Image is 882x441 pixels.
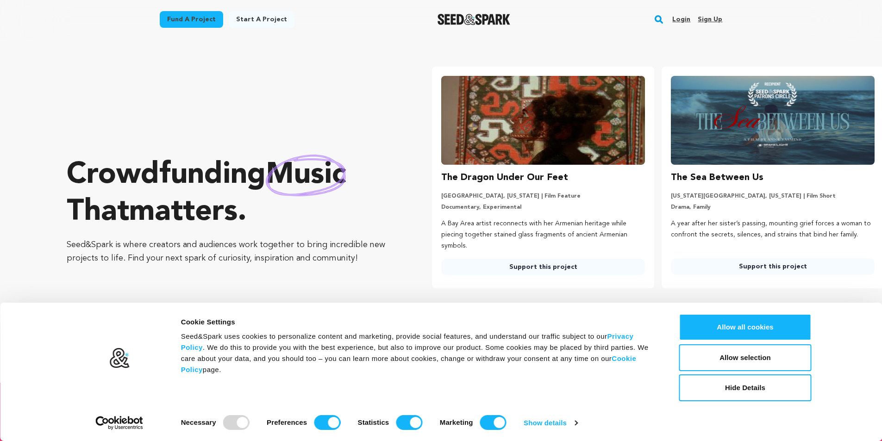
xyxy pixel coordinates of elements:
[524,416,577,430] a: Show details
[441,170,568,185] h3: The Dragon Under Our Feet
[266,155,346,196] img: hand sketched image
[698,12,722,27] a: Sign up
[679,314,812,341] button: Allow all cookies
[440,418,473,426] strong: Marketing
[438,14,510,25] img: Seed&Spark Logo Dark Mode
[438,14,510,25] a: Seed&Spark Homepage
[671,76,875,165] img: The Sea Between Us image
[129,198,238,227] span: matters
[679,344,812,371] button: Allow selection
[672,12,690,27] a: Login
[267,418,307,426] strong: Preferences
[441,76,645,165] img: The Dragon Under Our Feet image
[671,218,875,241] p: A year after her sister’s passing, mounting grief forces a woman to confront the secrets, silence...
[67,157,395,231] p: Crowdfunding that .
[671,193,875,200] p: [US_STATE][GEOGRAPHIC_DATA], [US_STATE] | Film Short
[181,418,216,426] strong: Necessary
[679,374,812,401] button: Hide Details
[441,218,645,251] p: A Bay Area artist reconnects with her Armenian heritage while piecing together stained glass frag...
[79,416,160,430] a: Usercentrics Cookiebot - opens in a new window
[109,348,130,369] img: logo
[181,331,658,375] div: Seed&Spark uses cookies to personalize content and marketing, provide social features, and unders...
[67,238,395,265] p: Seed&Spark is where creators and audiences work together to bring incredible new projects to life...
[441,204,645,211] p: Documentary, Experimental
[671,204,875,211] p: Drama, Family
[441,259,645,275] a: Support this project
[358,418,389,426] strong: Statistics
[229,11,294,28] a: Start a project
[671,170,763,185] h3: The Sea Between Us
[181,317,658,328] div: Cookie Settings
[671,258,875,275] a: Support this project
[441,193,645,200] p: [GEOGRAPHIC_DATA], [US_STATE] | Film Feature
[160,11,223,28] a: Fund a project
